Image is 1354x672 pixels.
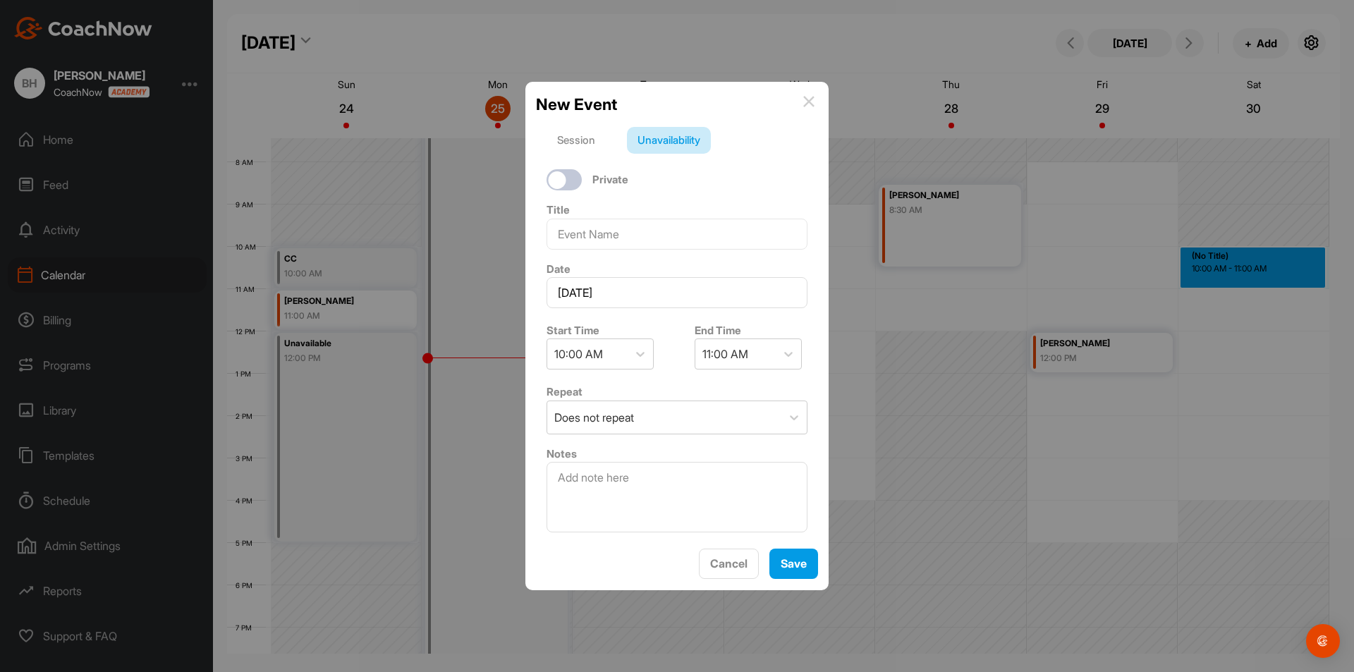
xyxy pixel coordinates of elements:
[769,549,818,579] button: Save
[547,127,606,154] div: Session
[536,92,617,116] h2: New Event
[547,203,570,216] label: Title
[547,324,599,337] label: Start Time
[699,549,759,579] button: Cancel
[695,324,741,337] label: End Time
[627,127,711,154] div: Unavailability
[547,277,807,308] input: Select Date
[1306,624,1340,658] div: Open Intercom Messenger
[554,346,603,362] div: 10:00 AM
[547,219,807,250] input: Event Name
[547,262,571,276] label: Date
[547,447,577,460] label: Notes
[554,409,634,426] div: Does not repeat
[803,96,815,107] img: info
[547,385,583,398] label: Repeat
[592,172,628,188] label: Private
[702,346,748,362] div: 11:00 AM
